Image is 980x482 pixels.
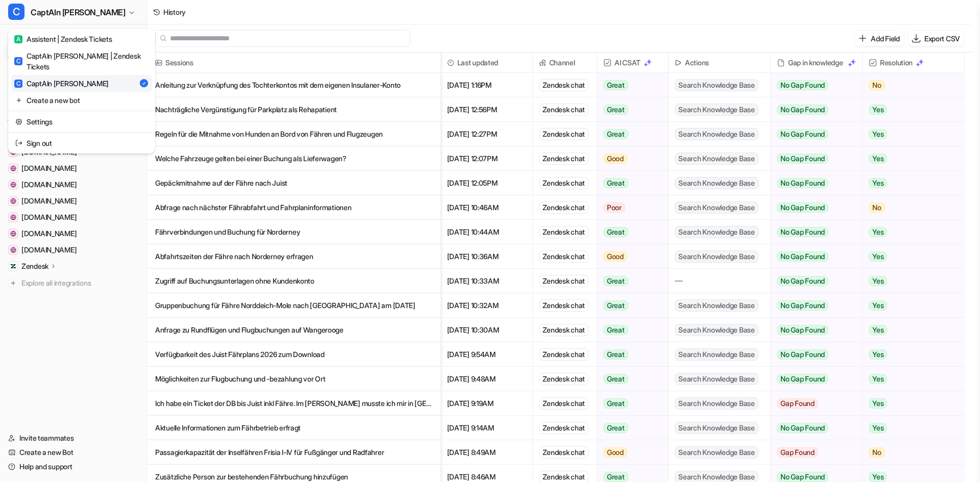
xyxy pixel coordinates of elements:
div: CCaptAIn [PERSON_NAME] [8,29,155,154]
div: Assistent | Zendesk Tickets [14,34,112,44]
span: A [14,35,22,43]
img: reset [15,138,22,148]
a: Sign out [11,135,152,151]
a: Create a new bot [11,92,152,109]
a: Settings [11,113,152,130]
div: CaptAIn [PERSON_NAME] | Zendesk Tickets [14,50,149,72]
span: CaptAIn [PERSON_NAME] [31,5,126,19]
img: reset [15,116,22,127]
img: reset [15,95,22,106]
span: C [14,57,22,65]
span: C [8,4,24,20]
span: C [14,80,22,88]
div: CaptAIn [PERSON_NAME] [14,78,109,89]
